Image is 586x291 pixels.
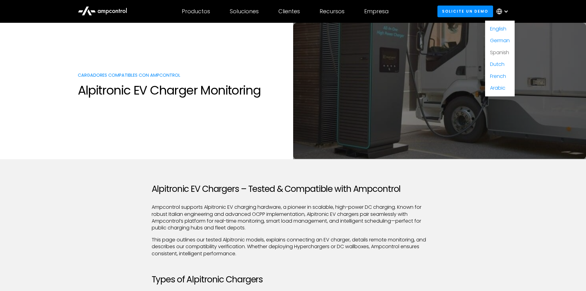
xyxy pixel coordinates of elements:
[490,37,510,44] a: German
[152,236,435,257] p: This page outlines our tested Alpitronic models, explains connecting an EV charger, details remot...
[364,8,389,15] div: Empresa
[278,8,300,15] div: Clientes
[320,8,345,15] div: Recursos
[230,8,259,15] div: Soluciones
[182,8,210,15] div: Productos
[78,83,287,98] h1: Alpitronic EV Charger Monitoring
[78,72,287,78] p: Cargadores compatibles con Ampcontrol
[152,274,435,285] h2: Types of Alpitronic Chargers
[152,184,435,194] h2: Alpitronic EV Chargers – Tested & Compatible with Ampcontrol
[490,84,505,91] a: Arabic
[437,6,493,17] a: Solicite un demo
[490,61,504,68] a: Dutch
[490,73,506,80] a: French
[152,204,435,232] p: Ampcontrol supports Alpitronic EV charging hardware, a pioneer in scalable, high-power DC chargin...
[490,25,506,32] a: English
[490,49,509,56] a: Spanish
